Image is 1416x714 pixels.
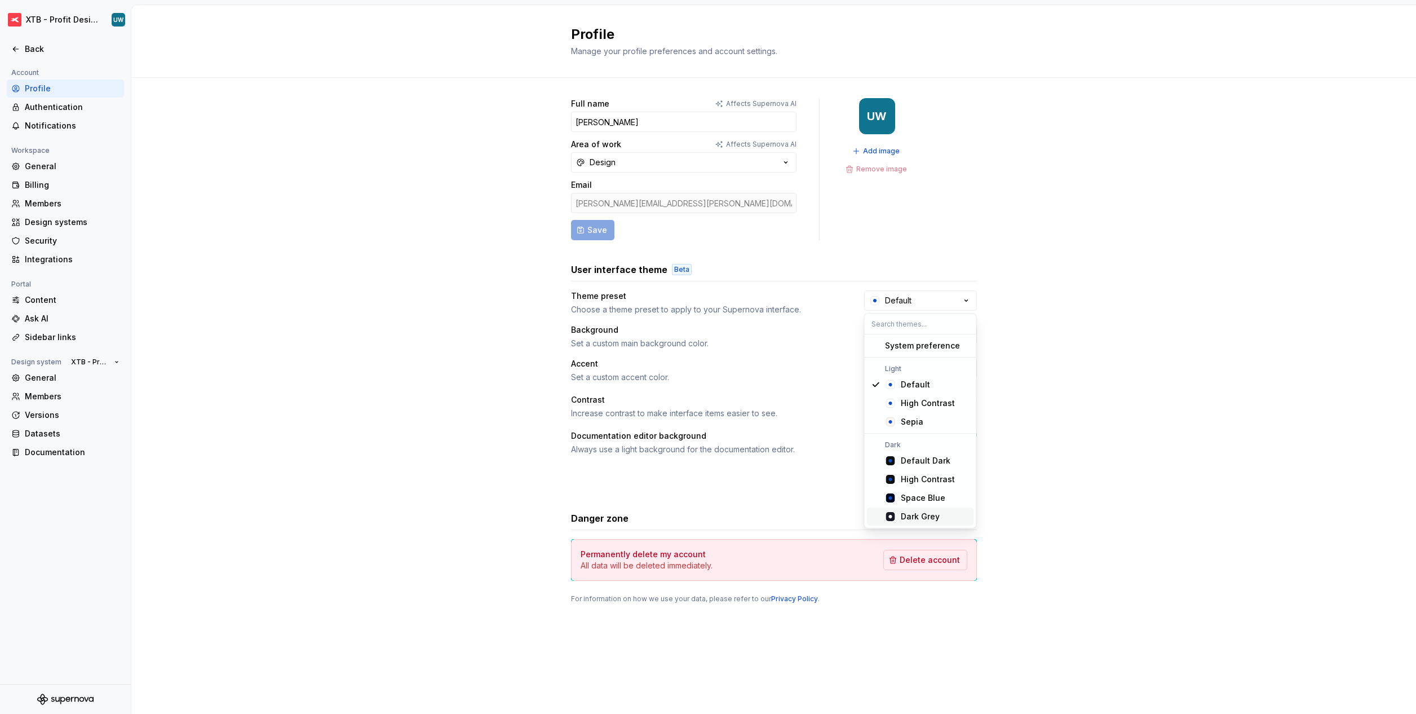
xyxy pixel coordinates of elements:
div: Portal [7,277,36,291]
div: High Contrast [901,474,955,485]
h4: Permanently delete my account [581,549,706,560]
div: General [25,161,120,172]
span: Add image [863,147,900,156]
div: Set a custom accent color. [571,372,844,383]
button: Default [864,290,977,311]
div: Account [7,66,43,80]
a: Versions [7,406,124,424]
label: Email [571,179,592,191]
div: Security [25,235,120,246]
div: Integrations [25,254,120,265]
div: Dark Grey [901,511,940,522]
div: Authentication [25,102,120,113]
label: Area of work [571,139,621,150]
h3: User interface theme [571,263,667,276]
a: Billing [7,176,124,194]
a: Members [7,387,124,406]
div: Members [25,198,120,209]
div: Notifications [25,120,120,131]
div: For information on how we use your data, please refer to our . [571,594,977,603]
h2: Profile [571,25,963,43]
div: Design system [7,355,66,369]
a: General [7,157,124,175]
div: Back [25,43,120,55]
div: Content [25,294,120,306]
div: Light [867,364,974,373]
div: System preference [885,340,960,351]
input: Search themes... [865,314,976,334]
div: Choose a theme preset to apply to your Supernova interface. [571,304,844,315]
a: Privacy Policy [771,594,818,603]
div: Default [901,379,930,390]
div: Default Dark [901,455,950,466]
div: UW [113,15,123,24]
button: Delete account [883,550,967,570]
a: Members [7,195,124,213]
button: Add image [849,143,905,159]
a: Profile [7,80,124,98]
p: All data will be deleted immediately. [581,560,713,571]
a: Integrations [7,250,124,268]
a: Datasets [7,425,124,443]
div: Accent [571,358,598,369]
a: Ask AI [7,310,124,328]
div: Dark [867,440,974,449]
div: UW [867,112,887,121]
img: 69bde2f7-25a0-4577-ad58-aa8b0b39a544.png [8,13,21,27]
span: Delete account [900,554,960,566]
a: Back [7,40,124,58]
div: Contrast [571,394,605,406]
a: Content [7,291,124,309]
a: Authentication [7,98,124,116]
div: Members [25,391,120,402]
a: Design systems [7,213,124,231]
div: Space Blue [901,492,945,504]
div: High Contrast [901,398,955,409]
span: Manage your profile preferences and account settings. [571,46,777,56]
div: Profile [25,83,120,94]
a: Security [7,232,124,250]
div: Versions [25,409,120,421]
p: Affects Supernova AI [726,140,796,149]
a: Sidebar links [7,328,124,346]
div: Billing [25,179,120,191]
div: General [25,372,120,384]
div: Sepia [901,416,923,427]
div: Theme preset [571,290,626,302]
div: Increase contrast to make interface items easier to see. [571,408,844,419]
div: Documentation editor background [571,430,706,442]
div: Default [885,295,911,306]
div: Always use a light background for the documentation editor. [571,444,927,455]
div: Design systems [25,217,120,228]
div: Sidebar links [25,332,120,343]
div: Design [590,157,616,168]
div: XTB - Profit Design System [26,14,98,25]
a: General [7,369,124,387]
div: Background [571,324,618,336]
div: Set a custom main background color. [571,338,844,349]
button: XTB - Profit Design SystemUW [2,7,129,32]
a: Notifications [7,117,124,135]
span: XTB - Profit Design System [71,358,110,367]
label: Full name [571,98,609,109]
p: Affects Supernova AI [726,99,796,108]
h3: Danger zone [571,512,629,525]
div: Beta [672,264,692,275]
div: Datasets [25,428,120,439]
div: Ask AI [25,313,120,324]
div: Workspace [7,144,54,157]
svg: Supernova Logo [37,694,94,705]
div: Documentation [25,447,120,458]
div: Search themes... [865,334,976,528]
a: Documentation [7,443,124,461]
